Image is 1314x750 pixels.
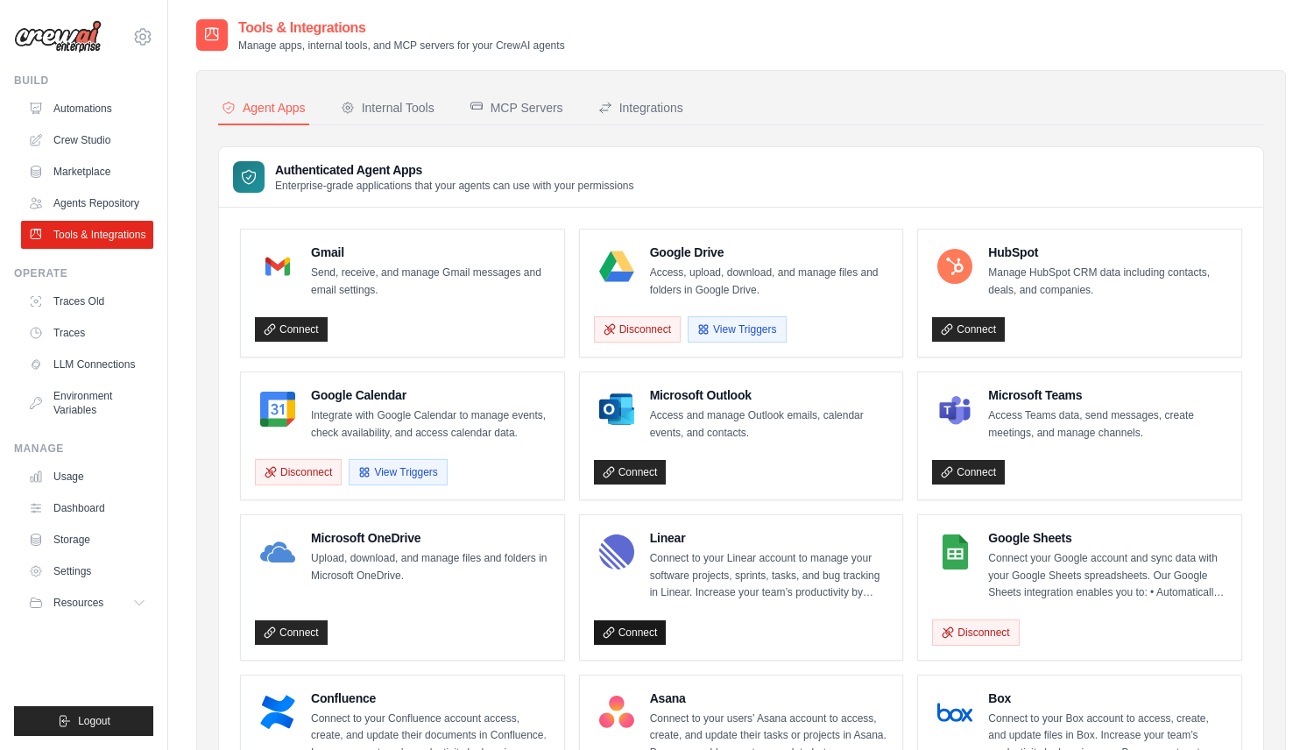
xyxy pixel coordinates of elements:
[311,550,550,584] p: Upload, download, and manage files and folders in Microsoft OneDrive.
[1226,666,1314,750] iframe: Chat Widget
[932,619,1019,646] button: Disconnect
[650,386,889,404] h4: Microsoft Outlook
[53,596,103,610] span: Resources
[21,589,153,617] button: Resources
[21,382,153,424] a: Environment Variables
[932,460,1005,485] a: Connect
[594,620,667,645] a: Connect
[937,249,972,284] img: HubSpot Logo
[650,407,889,442] p: Access and manage Outlook emails, calendar events, and contacts.
[988,407,1227,442] p: Access Teams data, send messages, create meetings, and manage channels.
[311,265,550,299] p: Send, receive, and manage Gmail messages and email settings.
[598,99,683,117] div: Integrations
[21,158,153,186] a: Marketplace
[650,690,889,707] h4: Asana
[238,18,565,39] h2: Tools & Integrations
[21,126,153,154] a: Crew Studio
[311,244,550,261] h4: Gmail
[260,392,295,427] img: Google Calendar Logo
[341,99,434,117] div: Internal Tools
[650,550,889,602] p: Connect to your Linear account to manage your software projects, sprints, tasks, and bug tracking...
[988,244,1227,261] h4: HubSpot
[688,316,786,343] : View Triggers
[937,392,972,427] img: Microsoft Teams Logo
[14,706,153,736] button: Logout
[311,407,550,442] p: Integrate with Google Calendar to manage events, check availability, and access calendar data.
[255,459,342,485] button: Disconnect
[988,386,1227,404] h4: Microsoft Teams
[650,529,889,547] h4: Linear
[650,244,889,261] h4: Google Drive
[218,92,309,125] button: Agent Apps
[337,92,438,125] button: Internal Tools
[14,442,153,456] div: Manage
[255,620,328,645] a: Connect
[988,265,1227,299] p: Manage HubSpot CRM data including contacts, deals, and companies.
[595,92,687,125] button: Integrations
[78,714,110,728] span: Logout
[275,179,634,193] p: Enterprise-grade applications that your agents can use with your permissions
[21,526,153,554] a: Storage
[21,95,153,123] a: Automations
[599,534,634,570] img: Linear Logo
[937,695,972,730] img: Box Logo
[650,265,889,299] p: Access, upload, download, and manage files and folders in Google Drive.
[349,459,447,485] button: View Triggers
[311,386,550,404] h4: Google Calendar
[275,161,634,179] h3: Authenticated Agent Apps
[21,463,153,491] a: Usage
[594,316,681,343] button: Disconnect
[255,317,328,342] a: Connect
[599,249,634,284] img: Google Drive Logo
[260,534,295,570] img: Microsoft OneDrive Logo
[937,534,972,570] img: Google Sheets Logo
[988,690,1227,707] h4: Box
[14,74,153,88] div: Build
[311,529,550,547] h4: Microsoft OneDrive
[222,99,306,117] div: Agent Apps
[21,287,153,315] a: Traces Old
[21,494,153,522] a: Dashboard
[21,221,153,249] a: Tools & Integrations
[21,189,153,217] a: Agents Repository
[466,92,567,125] button: MCP Servers
[988,550,1227,602] p: Connect your Google account and sync data with your Google Sheets spreadsheets. Our Google Sheets...
[599,392,634,427] img: Microsoft Outlook Logo
[260,695,295,730] img: Confluence Logo
[311,690,550,707] h4: Confluence
[21,319,153,347] a: Traces
[470,99,563,117] div: MCP Servers
[932,317,1005,342] a: Connect
[988,529,1227,547] h4: Google Sheets
[260,249,295,284] img: Gmail Logo
[238,39,565,53] p: Manage apps, internal tools, and MCP servers for your CrewAI agents
[14,266,153,280] div: Operate
[21,557,153,585] a: Settings
[594,460,667,485] a: Connect
[21,350,153,379] a: LLM Connections
[599,695,634,730] img: Asana Logo
[14,20,102,53] img: Logo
